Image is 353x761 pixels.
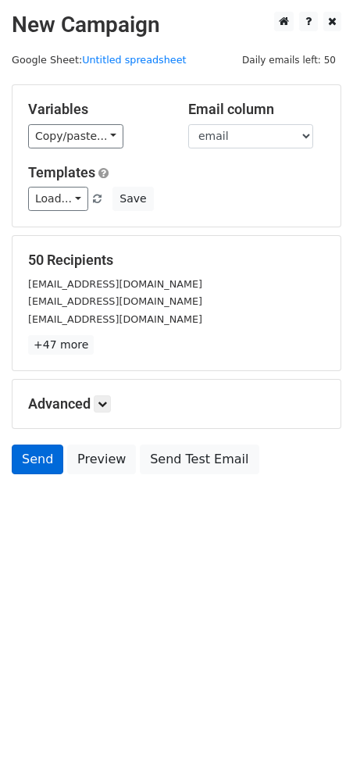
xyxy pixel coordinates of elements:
iframe: Chat Widget [275,686,353,761]
a: +47 more [28,335,94,355]
small: [EMAIL_ADDRESS][DOMAIN_NAME] [28,295,202,307]
span: Daily emails left: 50 [237,52,341,69]
a: Send Test Email [140,445,259,474]
small: Google Sheet: [12,54,187,66]
h5: 50 Recipients [28,252,325,269]
a: Templates [28,164,95,180]
small: [EMAIL_ADDRESS][DOMAIN_NAME] [28,313,202,325]
h5: Variables [28,101,165,118]
a: Send [12,445,63,474]
a: Preview [67,445,136,474]
a: Daily emails left: 50 [237,54,341,66]
h2: New Campaign [12,12,341,38]
a: Load... [28,187,88,211]
a: Untitled spreadsheet [82,54,186,66]
h5: Email column [188,101,325,118]
h5: Advanced [28,395,325,413]
a: Copy/paste... [28,124,123,148]
button: Save [112,187,153,211]
small: [EMAIL_ADDRESS][DOMAIN_NAME] [28,278,202,290]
